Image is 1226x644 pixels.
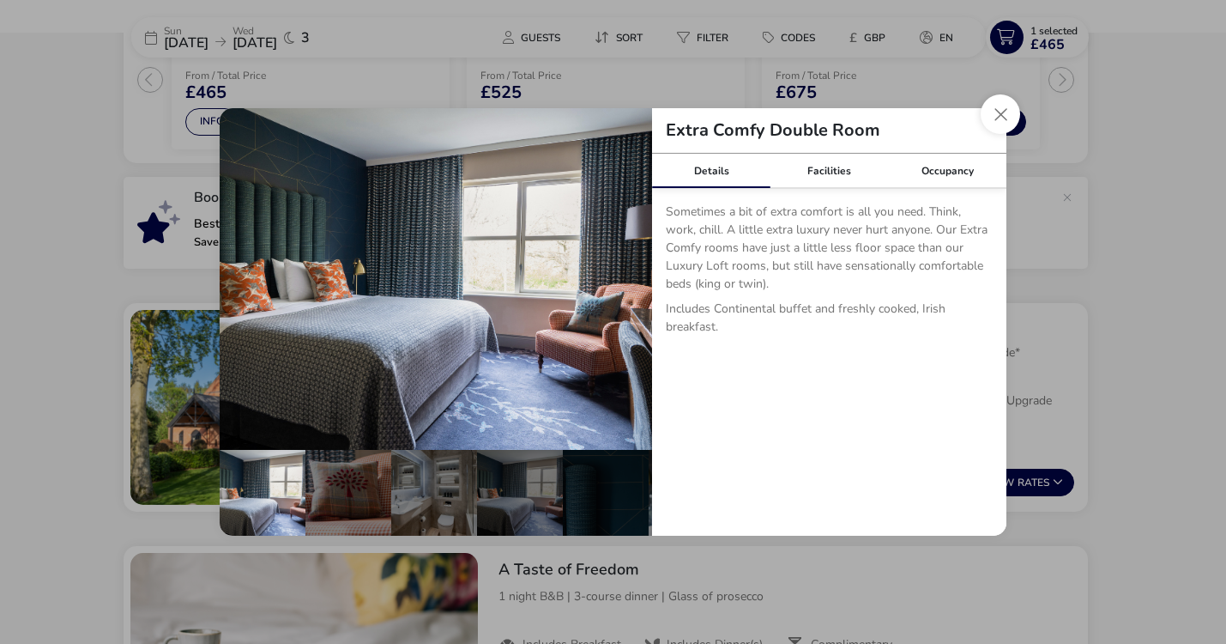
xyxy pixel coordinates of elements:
button: Close dialog [981,94,1020,134]
p: Includes Continental buffet and freshly cooked, Irish breakfast. [666,300,993,343]
div: details [220,108,1006,536]
img: 2fc8d8194b289e90031513efd3cd5548923c7455a633bcbef55e80dd528340a8 [220,108,652,450]
h2: Extra Comfy Double Room [652,122,894,139]
div: Details [652,154,770,188]
div: Occupancy [888,154,1006,188]
div: Facilities [770,154,889,188]
p: Sometimes a bit of extra comfort is all you need. Think, work, chill. A little extra luxury never... [666,203,993,300]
